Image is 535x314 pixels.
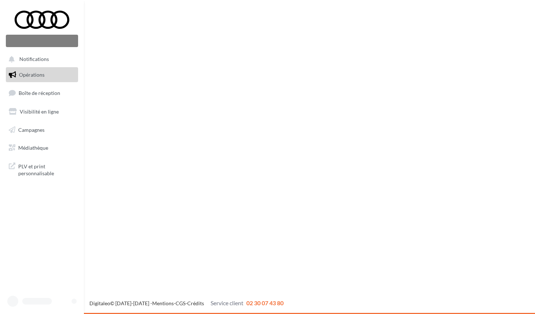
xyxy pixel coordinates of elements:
a: Campagnes [4,122,80,138]
span: Médiathèque [18,145,48,151]
a: Mentions [152,300,174,306]
span: Visibilité en ligne [20,108,59,115]
a: Crédits [187,300,204,306]
span: 02 30 07 43 80 [246,299,284,306]
a: Opérations [4,67,80,83]
a: Boîte de réception [4,85,80,101]
a: PLV et print personnalisable [4,158,80,180]
span: Service client [211,299,243,306]
span: Campagnes [18,126,45,133]
span: Boîte de réception [19,90,60,96]
div: Nouvelle campagne [6,35,78,47]
span: Notifications [19,56,49,62]
span: © [DATE]-[DATE] - - - [89,300,284,306]
a: CGS [176,300,185,306]
a: Digitaleo [89,300,110,306]
a: Visibilité en ligne [4,104,80,119]
span: Opérations [19,72,45,78]
a: Médiathèque [4,140,80,156]
span: PLV et print personnalisable [18,161,75,177]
